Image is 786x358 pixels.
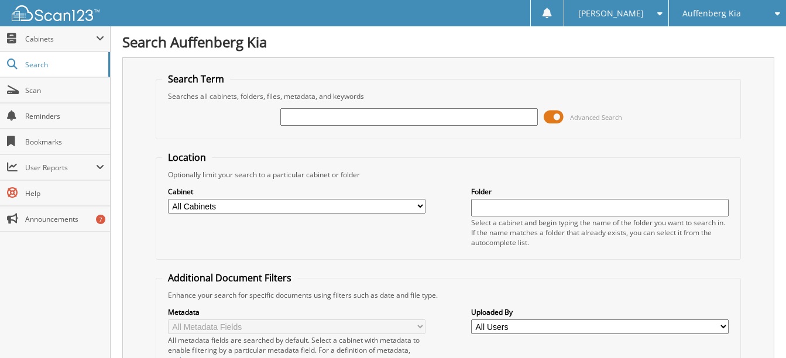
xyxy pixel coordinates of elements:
span: Announcements [25,214,104,224]
span: Help [25,188,104,198]
div: Select a cabinet and begin typing the name of the folder you want to search in. If the name match... [471,218,729,247]
span: Scan [25,85,104,95]
div: 7 [96,215,105,224]
legend: Location [162,151,212,164]
label: Uploaded By [471,307,729,317]
span: [PERSON_NAME] [578,10,644,17]
span: Auffenberg Kia [682,10,741,17]
img: scan123-logo-white.svg [12,5,99,21]
div: Enhance your search for specific documents using filters such as date and file type. [162,290,735,300]
span: Reminders [25,111,104,121]
label: Folder [471,187,729,197]
h1: Search Auffenberg Kia [122,32,774,51]
span: Search [25,60,102,70]
div: Optionally limit your search to a particular cabinet or folder [162,170,735,180]
div: Searches all cabinets, folders, files, metadata, and keywords [162,91,735,101]
legend: Additional Document Filters [162,271,297,284]
label: Cabinet [168,187,425,197]
legend: Search Term [162,73,230,85]
span: User Reports [25,163,96,173]
label: Metadata [168,307,425,317]
span: Bookmarks [25,137,104,147]
span: Advanced Search [570,113,622,122]
span: Cabinets [25,34,96,44]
